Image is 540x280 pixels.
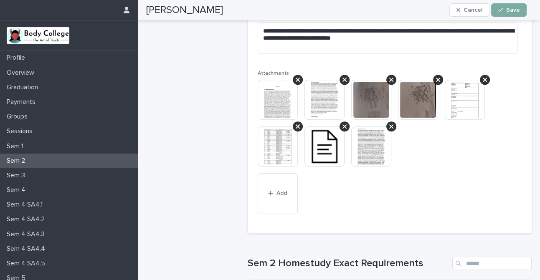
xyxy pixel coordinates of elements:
h2: [PERSON_NAME] [146,4,223,16]
span: Add [276,190,287,196]
span: Cancel [464,7,482,13]
img: xvtzy2PTuGgGH0xbwGb2 [7,27,69,44]
input: Search [452,257,532,270]
button: Add [258,173,298,213]
p: Sem 4 SA4.5 [3,260,52,267]
span: Save [506,7,520,13]
p: Sem 4 SA4.3 [3,230,51,238]
p: Sem 4 SA4.1 [3,201,49,209]
h1: Sem 2 Homestudy Exact Requirements [248,257,449,270]
button: Cancel [449,3,489,17]
button: Save [491,3,527,17]
p: Sem 4 SA4.2 [3,215,51,223]
p: Graduation [3,83,45,91]
p: Sem 3 [3,172,32,179]
p: Sessions [3,127,39,135]
p: Sem 4 [3,186,32,194]
span: Attachments [258,71,289,76]
p: Overview [3,69,41,77]
p: Groups [3,113,34,121]
p: Sem 1 [3,142,30,150]
p: Profile [3,54,32,62]
p: Payments [3,98,42,106]
p: Sem 4 SA4.4 [3,245,52,253]
p: Sem 2 [3,157,32,165]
